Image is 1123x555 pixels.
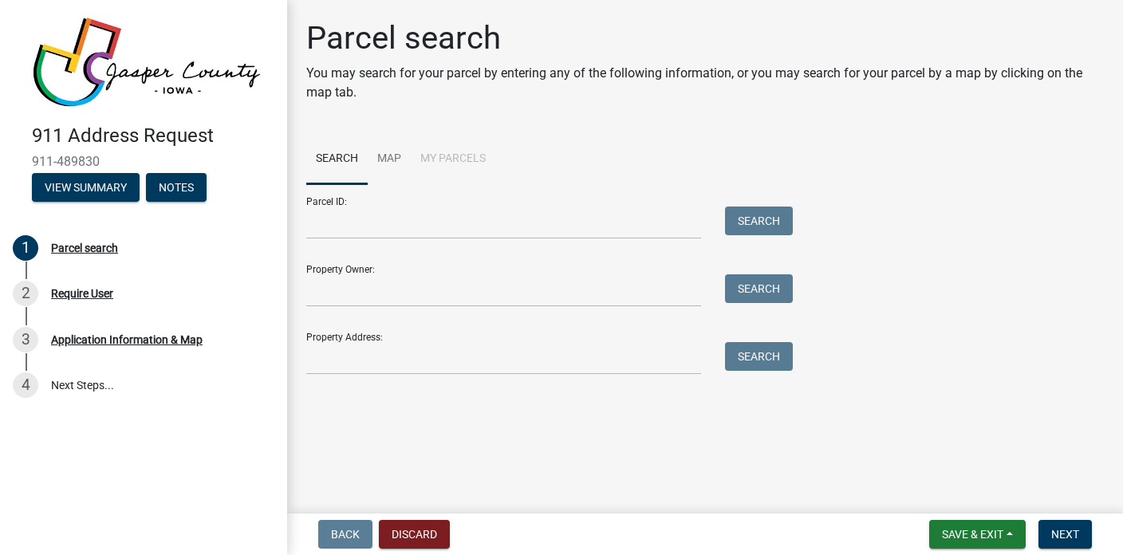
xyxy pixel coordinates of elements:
button: View Summary [32,173,140,202]
p: You may search for your parcel by entering any of the following information, or you may search fo... [306,64,1104,102]
button: Notes [146,173,207,202]
button: Search [725,342,793,371]
button: Search [725,207,793,235]
img: Jasper County, Iowa [32,17,262,108]
a: Search [306,134,368,185]
button: Search [725,274,793,303]
a: Map [368,134,411,185]
span: Next [1051,528,1079,541]
span: 911-489830 [32,154,255,169]
div: 4 [13,372,38,398]
button: Back [318,520,372,549]
div: Application Information & Map [51,334,203,345]
h4: 911 Address Request [32,124,274,148]
button: Save & Exit [929,520,1026,549]
span: Back [331,528,360,541]
h1: Parcel search [306,19,1104,57]
div: Parcel search [51,242,118,254]
wm-modal-confirm: Summary [32,182,140,195]
button: Next [1038,520,1092,549]
span: Save & Exit [942,528,1003,541]
wm-modal-confirm: Notes [146,182,207,195]
div: 3 [13,327,38,352]
div: Require User [51,288,113,299]
div: 1 [13,235,38,261]
div: 2 [13,281,38,306]
button: Discard [379,520,450,549]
